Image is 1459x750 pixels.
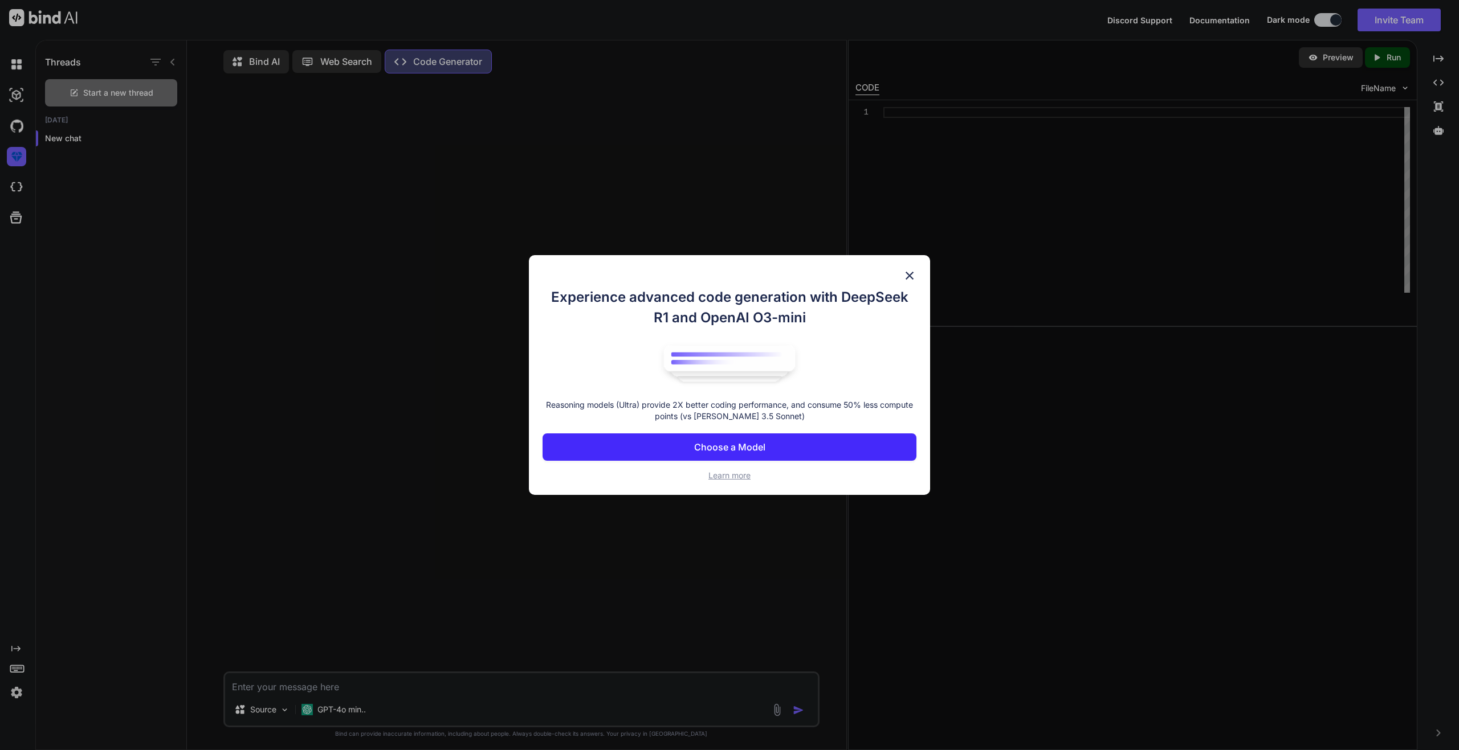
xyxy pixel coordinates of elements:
h1: Experience advanced code generation with DeepSeek R1 and OpenAI O3-mini [543,287,916,328]
p: Choose a Model [694,440,765,454]
img: bind logo [655,339,804,388]
button: Choose a Model [543,433,916,461]
img: close [903,269,916,282]
span: Learn more [708,470,751,480]
p: Reasoning models (Ultra) provide 2X better coding performance, and consume 50% less compute point... [543,399,916,422]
